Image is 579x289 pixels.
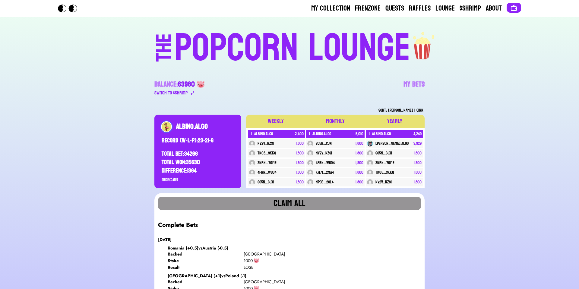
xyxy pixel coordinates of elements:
div: 1,800 [414,170,422,176]
div: 4FBN...W6D4 [316,160,335,166]
div: [GEOGRAPHIC_DATA] [244,251,320,257]
div: [DATE] [158,237,421,243]
div: 1,800 [414,160,422,166]
div: SO5N...CJXI [375,150,392,156]
div: SO5N...CJXI [316,141,332,147]
span: OINK [416,106,423,114]
div: 1,800 [356,141,363,147]
a: Lounge [435,4,455,13]
div: 3,929 [413,141,422,147]
div: 1,800 [356,179,363,185]
div: Stake [168,258,244,264]
div: 2,400 [295,131,304,137]
div: WEEKLY [268,117,284,125]
div: 1,800 [356,170,363,176]
div: Backed [168,251,244,257]
div: NV2V...NZSI [375,179,392,185]
span: 63980 [178,78,195,91]
img: 🐷 [254,258,259,263]
div: [PERSON_NAME].algo [375,141,409,147]
div: 3NRN...7QME [258,160,277,166]
div: RECORD (W-L-P): 23 - 21 - 6 [162,132,234,150]
div: THE [153,33,175,74]
div: 1,800 [414,179,422,185]
div: Complete Bets [158,214,421,237]
div: 1 [251,131,252,137]
a: Quests [385,4,404,13]
img: 🐷 [197,81,204,88]
a: THEPOPCORN LOUNGEpopcorn [104,27,475,68]
a: My Bets [403,80,425,97]
div: 5,010 [356,131,363,137]
img: popcorn [410,27,435,60]
div: 1,800 [296,160,304,166]
img: Connect wallet [510,4,517,11]
div: 3NRN...7QME [375,160,394,166]
div: 1,800 [356,160,363,166]
div: Backed [168,279,244,285]
div: NV2V...NZSI [316,150,332,156]
div: TOTAL WON: 35630 [162,158,234,167]
span: [PERSON_NAME] [388,106,413,114]
div: [GEOGRAPHIC_DATA] [244,279,320,285]
div: SO5N...CJXI [258,179,274,185]
a: $Shrimp [460,4,481,13]
div: 1 [369,131,370,137]
div: NPOB...2OL4 [316,179,334,185]
a: Raffles [409,4,431,13]
div: YEARLY [387,117,402,125]
div: DIFFERENCE: 1364 [162,167,234,175]
div: ALBINO.ALGO [176,122,234,132]
a: About [486,4,502,13]
div: 1,800 [296,179,304,185]
div: 1,800 [414,150,422,156]
div: 1,800 [296,170,304,176]
div: 1,800 [296,150,304,156]
div: 1000 [244,258,253,264]
div: albino.algo [372,131,391,137]
div: TOTAL BET: 34266 [162,150,234,158]
div: TKQ6...SKKQ [375,170,394,176]
div: 4FBN...W6D4 [258,170,277,176]
div: Romania (+0.5) vs Austria (-0.5) [168,245,421,251]
div: albino.algo [312,131,331,137]
div: [GEOGRAPHIC_DATA] (+1) vs Poland (-1) [168,273,421,279]
div: TKQ6...SKKQ [258,150,276,156]
div: Sort: | [154,106,425,115]
div: Result [168,264,244,270]
div: 1,800 [356,150,363,156]
div: 4,249 [413,131,422,137]
div: LOSE [244,264,320,270]
div: 1 [309,131,310,137]
div: Balance: [154,80,195,89]
a: Frenzone [355,4,381,13]
div: MONTHLY [326,117,345,125]
button: Claim all [158,197,421,210]
div: albino.algo [254,131,273,137]
a: My Collection [311,4,350,13]
div: KH7T...2MA4 [316,170,334,176]
div: 1,800 [296,141,304,147]
div: Switch to $ SHRIMP [154,89,188,97]
img: Popcorn [58,5,82,12]
div: NV2V...NZSI [258,141,274,147]
div: POPCORN LOUNGE [174,29,410,68]
div: Since: [DATE] [162,177,234,182]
